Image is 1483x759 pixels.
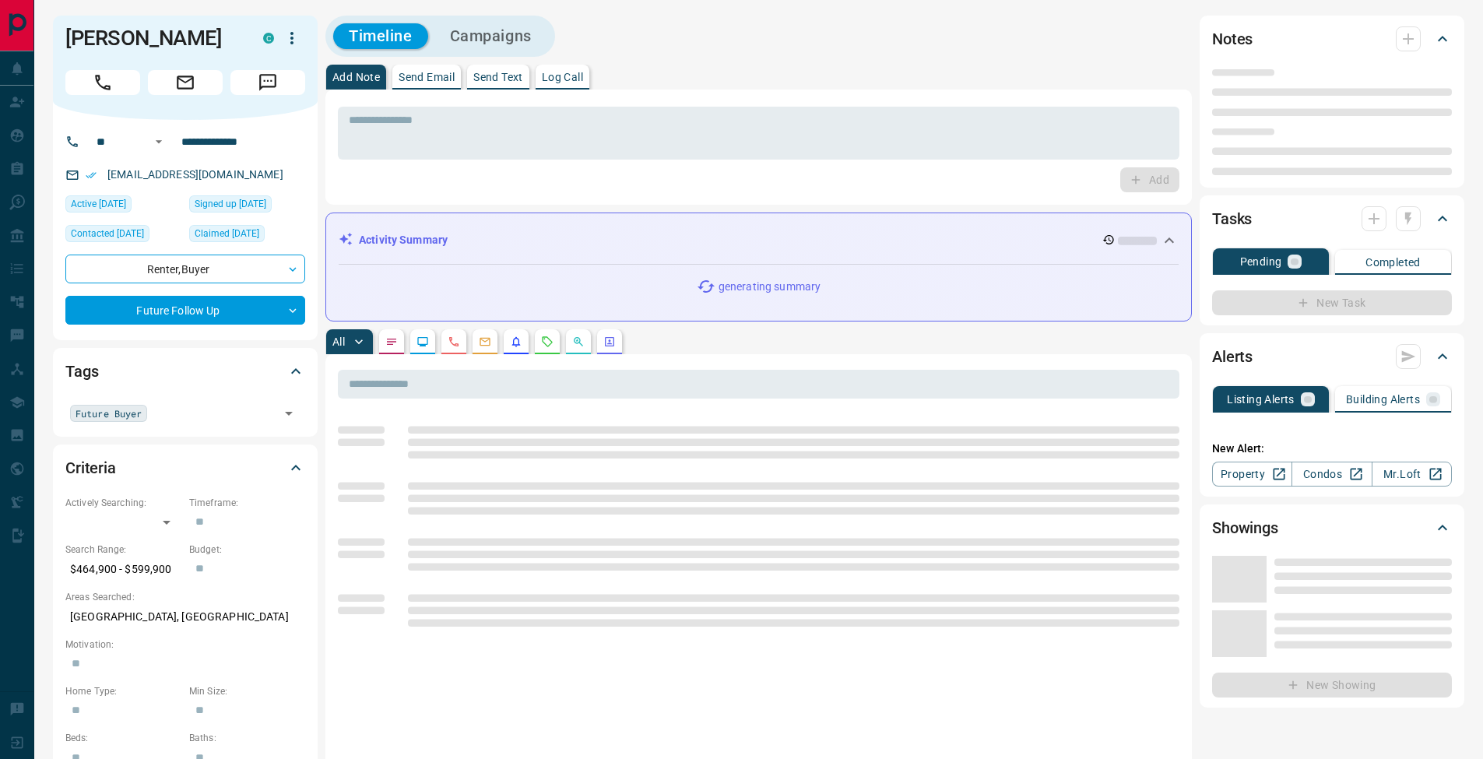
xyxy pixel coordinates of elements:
p: All [332,336,345,347]
span: Future Buyer [76,406,142,421]
p: Add Note [332,72,380,83]
p: New Alert: [1212,441,1452,457]
p: Log Call [542,72,583,83]
svg: Opportunities [572,336,585,348]
svg: Email Verified [86,170,97,181]
a: [EMAIL_ADDRESS][DOMAIN_NAME] [107,168,283,181]
button: Timeline [333,23,428,49]
p: [GEOGRAPHIC_DATA], [GEOGRAPHIC_DATA] [65,604,305,630]
div: Renter , Buyer [65,255,305,283]
h2: Tags [65,359,98,384]
span: Claimed [DATE] [195,226,259,241]
h1: [PERSON_NAME] [65,26,240,51]
svg: Calls [448,336,460,348]
p: Activity Summary [359,232,448,248]
p: Send Text [473,72,523,83]
svg: Lead Browsing Activity [416,336,429,348]
p: Timeframe: [189,496,305,510]
svg: Agent Actions [603,336,616,348]
p: $464,900 - $599,900 [65,557,181,582]
button: Open [149,132,168,151]
div: Thu Jan 26 2023 [189,225,305,247]
svg: Requests [541,336,553,348]
span: Signed up [DATE] [195,196,266,212]
span: Message [230,70,305,95]
p: generating summary [719,279,821,295]
p: Beds: [65,731,181,745]
svg: Emails [479,336,491,348]
p: Pending [1240,256,1282,267]
h2: Notes [1212,26,1253,51]
p: Motivation: [65,638,305,652]
button: Open [278,402,300,424]
div: Notes [1212,20,1452,58]
p: Areas Searched: [65,590,305,604]
div: Tue Oct 07 2025 [65,195,181,217]
svg: Notes [385,336,398,348]
svg: Listing Alerts [510,336,522,348]
div: Tasks [1212,200,1452,237]
div: Future Follow Up [65,296,305,325]
h2: Tasks [1212,206,1252,231]
div: Wed Jan 25 2023 [189,195,305,217]
p: Listing Alerts [1227,394,1295,405]
div: Activity Summary [339,226,1179,255]
p: Completed [1365,257,1421,268]
span: Contacted [DATE] [71,226,144,241]
span: Call [65,70,140,95]
h2: Showings [1212,515,1278,540]
span: Email [148,70,223,95]
h2: Criteria [65,455,116,480]
p: Min Size: [189,684,305,698]
div: Tags [65,353,305,390]
p: Budget: [189,543,305,557]
p: Search Range: [65,543,181,557]
a: Mr.Loft [1372,462,1452,487]
div: condos.ca [263,33,274,44]
p: Baths: [189,731,305,745]
p: Building Alerts [1346,394,1420,405]
p: Home Type: [65,684,181,698]
button: Campaigns [434,23,547,49]
h2: Alerts [1212,344,1253,369]
a: Property [1212,462,1292,487]
div: Criteria [65,449,305,487]
p: Send Email [399,72,455,83]
p: Actively Searching: [65,496,181,510]
div: Showings [1212,509,1452,546]
span: Active [DATE] [71,196,126,212]
a: Condos [1291,462,1372,487]
div: Alerts [1212,338,1452,375]
div: Mon Aug 11 2025 [65,225,181,247]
